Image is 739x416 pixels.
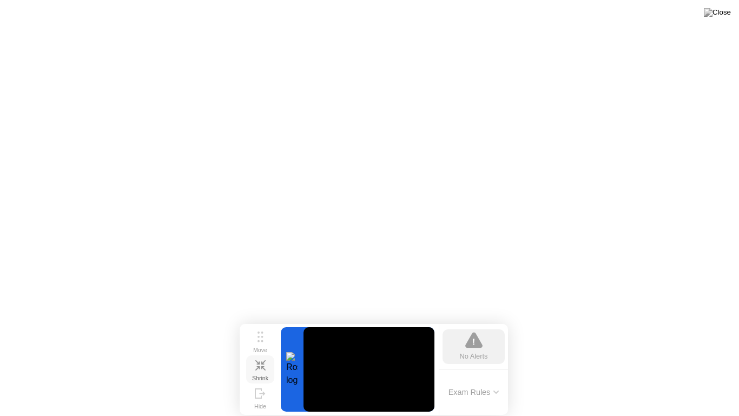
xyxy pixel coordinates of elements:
[252,375,268,381] div: Shrink
[704,8,731,17] img: Close
[246,355,274,383] button: Shrink
[460,351,488,361] div: No Alerts
[253,347,267,353] div: Move
[246,327,274,355] button: Move
[246,383,274,412] button: Hide
[445,387,503,397] button: Exam Rules
[254,403,266,409] div: Hide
